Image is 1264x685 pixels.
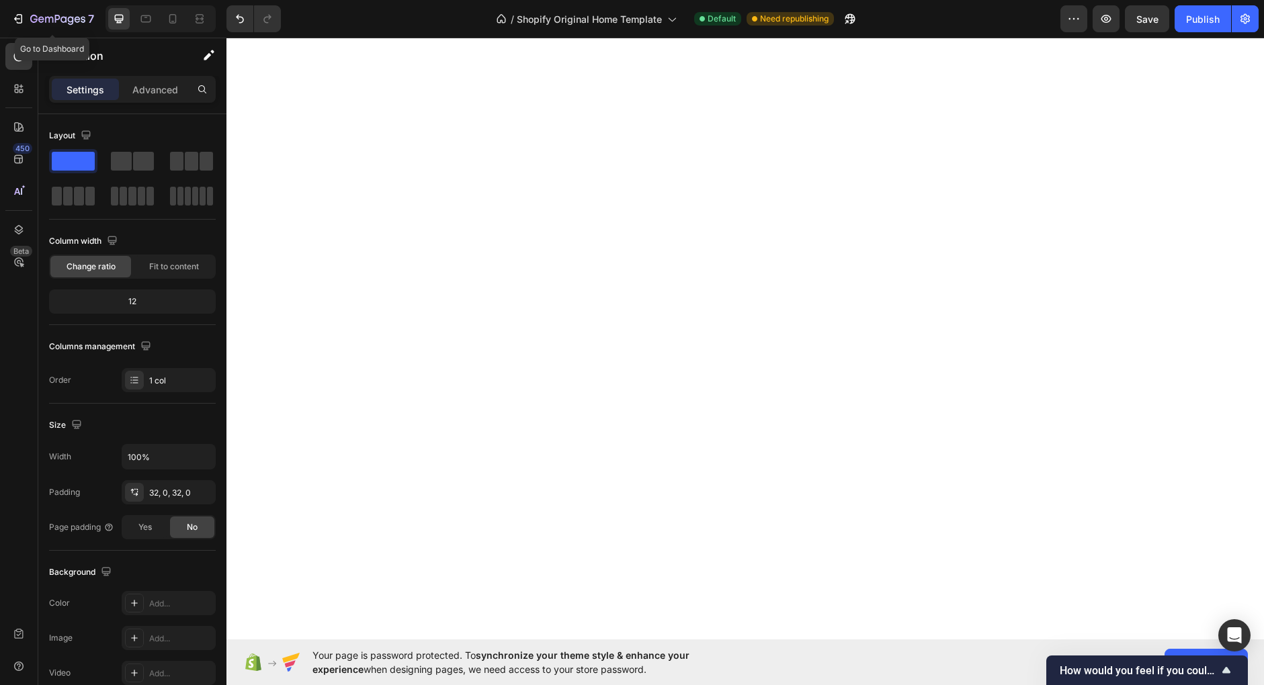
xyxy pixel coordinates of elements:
p: 7 [88,11,94,27]
div: Add... [149,598,212,610]
div: Layout [49,127,94,145]
p: Section [65,48,175,64]
span: Change ratio [67,261,116,273]
span: Fit to content [149,261,199,273]
button: Save [1125,5,1169,32]
div: Open Intercom Messenger [1218,619,1251,651]
button: Allow access [1165,649,1248,676]
div: 450 [13,143,32,154]
span: Default [708,13,736,25]
div: Add... [149,668,212,680]
div: Image [49,632,73,644]
input: Auto [122,445,215,469]
div: Undo/Redo [226,5,281,32]
div: 32, 0, 32, 0 [149,487,212,499]
span: / [511,12,514,26]
button: Show survey - How would you feel if you could no longer use GemPages? [1060,662,1234,678]
div: Publish [1186,12,1220,26]
span: No [187,521,198,533]
div: Video [49,667,71,679]
div: Padding [49,486,80,498]
div: 12 [52,292,213,311]
span: Your page is password protected. To when designing pages, we need access to your store password. [312,648,742,676]
p: Advanced [132,83,178,97]
span: Need republishing [760,13,829,25]
div: Color [49,597,70,609]
button: 7 [5,5,100,32]
div: Columns management [49,338,154,356]
iframe: Design area [226,38,1264,639]
div: Add... [149,633,212,645]
div: Size [49,416,85,435]
div: Width [49,451,71,463]
div: Background [49,563,114,582]
span: synchronize your theme style & enhance your experience [312,649,689,675]
div: Order [49,374,71,386]
div: Beta [10,246,32,257]
span: Yes [138,521,152,533]
span: How would you feel if you could no longer use GemPages? [1060,664,1218,677]
span: Shopify Original Home Template [517,12,662,26]
p: Settings [67,83,104,97]
div: Page padding [49,521,114,533]
span: Save [1136,13,1158,25]
button: Publish [1175,5,1231,32]
div: 1 col [149,375,212,387]
div: Column width [49,232,120,250]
